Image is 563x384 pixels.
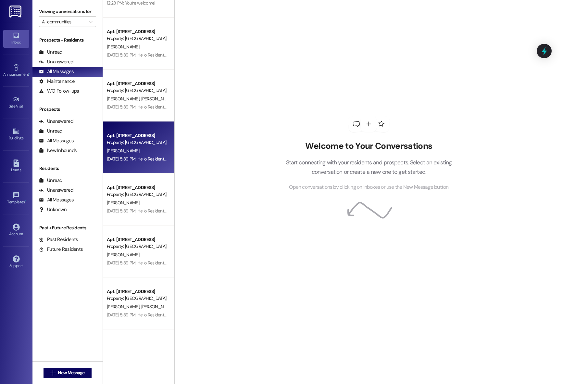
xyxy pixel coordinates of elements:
[23,103,24,108] span: •
[107,236,167,243] div: Apt. [STREET_ADDRESS]
[3,158,29,175] a: Leads
[107,191,167,198] div: Property: [GEOGRAPHIC_DATA] [GEOGRAPHIC_DATA]
[107,132,167,139] div: Apt. [STREET_ADDRESS]
[107,96,141,102] span: [PERSON_NAME]
[39,246,83,253] div: Future Residents
[39,88,79,95] div: WO Follow-ups
[107,139,167,146] div: Property: [GEOGRAPHIC_DATA] [GEOGRAPHIC_DATA]
[39,68,74,75] div: All Messages
[107,104,447,110] div: [DATE] 5:39 PM: Hello Residents! The gym will be closed [DATE], [DATE] while we are having some w...
[39,206,67,213] div: Unknown
[289,183,448,191] span: Open conversations by clicking on inboxes or use the New Message button
[107,184,167,191] div: Apt. [STREET_ADDRESS]
[32,165,103,172] div: Residents
[276,158,462,176] p: Start connecting with your residents and prospects. Select an existing conversation or create a n...
[107,148,139,154] span: [PERSON_NAME]
[107,35,167,42] div: Property: [GEOGRAPHIC_DATA] [GEOGRAPHIC_DATA]
[107,243,167,250] div: Property: [GEOGRAPHIC_DATA] [GEOGRAPHIC_DATA]
[107,80,167,87] div: Apt. [STREET_ADDRESS]
[107,156,447,162] div: [DATE] 5:39 PM: Hello Residents! The gym will be closed [DATE], [DATE] while we are having some w...
[3,190,29,207] a: Templates •
[39,58,73,65] div: Unanswered
[42,17,86,27] input: All communities
[107,44,139,50] span: [PERSON_NAME]
[141,96,173,102] span: [PERSON_NAME]
[39,128,62,134] div: Unread
[39,147,77,154] div: New Inbounds
[39,187,73,194] div: Unanswered
[107,288,167,295] div: Apt. [STREET_ADDRESS]
[107,87,167,94] div: Property: [GEOGRAPHIC_DATA] [GEOGRAPHIC_DATA]
[276,141,462,151] h2: Welcome to Your Conversations
[9,6,23,18] img: ResiDesk Logo
[39,177,62,184] div: Unread
[39,137,74,144] div: All Messages
[107,52,447,58] div: [DATE] 5:39 PM: Hello Residents! The gym will be closed [DATE], [DATE] while we are having some w...
[32,37,103,44] div: Prospects + Residents
[107,295,167,302] div: Property: [GEOGRAPHIC_DATA] [GEOGRAPHIC_DATA]
[50,370,55,376] i: 
[3,253,29,271] a: Support
[107,252,139,258] span: [PERSON_NAME]
[29,71,30,76] span: •
[107,200,139,206] span: [PERSON_NAME]
[58,369,84,376] span: New Message
[3,222,29,239] a: Account
[32,106,103,113] div: Prospects
[3,94,29,111] a: Site Visit •
[25,199,26,203] span: •
[107,312,447,318] div: [DATE] 5:39 PM: Hello Residents! The gym will be closed [DATE], [DATE] while we are having some w...
[107,28,167,35] div: Apt. [STREET_ADDRESS]
[44,368,92,378] button: New Message
[39,197,74,203] div: All Messages
[39,49,62,56] div: Unread
[39,236,78,243] div: Past Residents
[39,6,96,17] label: Viewing conversations for
[32,224,103,231] div: Past + Future Residents
[39,118,73,125] div: Unanswered
[39,78,75,85] div: Maintenance
[89,19,93,24] i: 
[141,304,173,310] span: [PERSON_NAME]
[107,304,141,310] span: [PERSON_NAME]
[107,208,447,214] div: [DATE] 5:39 PM: Hello Residents! The gym will be closed [DATE], [DATE] while we are having some w...
[107,260,447,266] div: [DATE] 5:39 PM: Hello Residents! The gym will be closed [DATE], [DATE] while we are having some w...
[3,30,29,47] a: Inbox
[3,126,29,143] a: Buildings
